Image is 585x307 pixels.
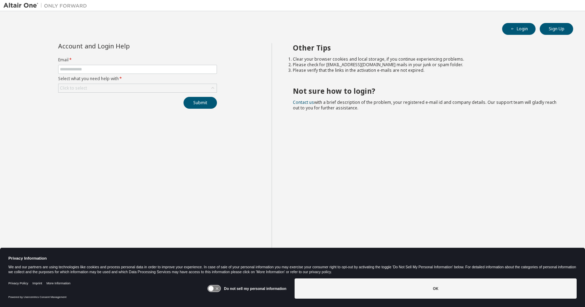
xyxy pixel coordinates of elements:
[293,56,561,62] li: Clear your browser cookies and local storage, if you continue experiencing problems.
[58,57,217,63] label: Email
[540,23,573,35] button: Sign Up
[3,2,91,9] img: Altair One
[58,84,217,92] div: Click to select
[58,76,217,82] label: Select what you need help with
[60,85,87,91] div: Click to select
[184,97,217,109] button: Submit
[293,99,556,111] span: with a brief description of the problem, your registered e-mail id and company details. Our suppo...
[502,23,536,35] button: Login
[293,86,561,95] h2: Not sure how to login?
[58,43,185,49] div: Account and Login Help
[293,99,314,105] a: Contact us
[293,62,561,68] li: Please check for [EMAIL_ADDRESS][DOMAIN_NAME] mails in your junk or spam folder.
[293,43,561,52] h2: Other Tips
[293,68,561,73] li: Please verify that the links in the activation e-mails are not expired.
